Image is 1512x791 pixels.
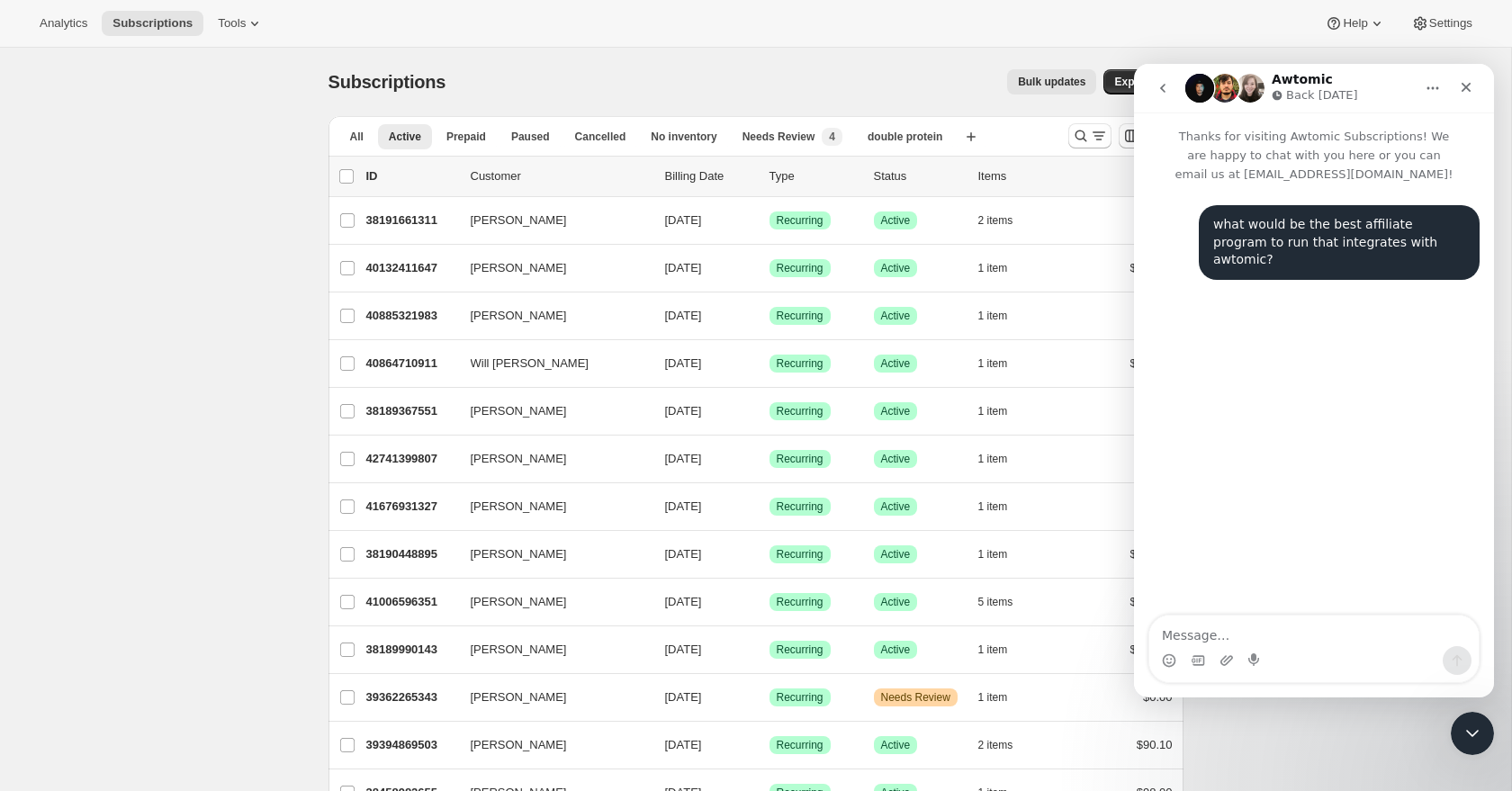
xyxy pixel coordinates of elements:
[881,643,911,657] span: Active
[665,499,702,513] span: [DATE]
[978,309,1008,323] span: 1 item
[460,683,640,712] button: [PERSON_NAME]
[651,130,716,144] span: No inventory
[366,167,456,185] p: ID
[366,494,1173,519] div: 41676931327[PERSON_NAME][DATE]SuccessRecurringSuccessActive1 item$83.30
[874,167,964,185] p: Status
[978,261,1008,275] span: 1 item
[1451,712,1494,755] iframe: Intercom live chat
[29,11,98,36] button: Analytics
[742,130,815,144] span: Needs Review
[777,309,823,323] span: Recurring
[366,303,1173,328] div: 40885321983[PERSON_NAME][DATE]SuccessRecurringSuccessActive1 item$59.50
[471,593,567,611] span: [PERSON_NAME]
[366,446,1173,472] div: 42741399807[PERSON_NAME][DATE]SuccessRecurringSuccessActive1 item$93.30
[471,736,567,754] span: [PERSON_NAME]
[777,404,823,418] span: Recurring
[978,356,1008,371] span: 1 item
[777,547,823,562] span: Recurring
[978,685,1028,710] button: 1 item
[777,690,823,705] span: Recurring
[112,16,193,31] span: Subscriptions
[460,254,640,283] button: [PERSON_NAME]
[777,213,823,228] span: Recurring
[978,404,1008,418] span: 1 item
[366,498,456,516] p: 41676931327
[1103,69,1159,94] button: Export
[665,167,755,185] p: Billing Date
[460,445,640,473] button: [PERSON_NAME]
[777,595,823,609] span: Recurring
[446,130,486,144] span: Prepaid
[366,259,456,277] p: 40132411647
[471,688,567,706] span: [PERSON_NAME]
[511,130,550,144] span: Paused
[1007,69,1096,94] button: Bulk updates
[1343,16,1367,31] span: Help
[366,211,456,229] p: 38191661311
[777,499,823,514] span: Recurring
[978,499,1008,514] span: 1 item
[1134,64,1494,697] iframe: Intercom live chat
[665,738,702,751] span: [DATE]
[207,11,274,36] button: Tools
[1018,75,1085,89] span: Bulk updates
[471,402,567,420] span: [PERSON_NAME]
[1130,356,1173,370] span: $108.00
[366,450,456,468] p: 42741399807
[460,492,640,521] button: [PERSON_NAME]
[366,256,1173,281] div: 40132411647[PERSON_NAME][DATE]SuccessRecurringSuccessActive1 item$108.00
[366,589,1173,615] div: 41006596351[PERSON_NAME][DATE]SuccessRecurringSuccessActive5 items$148.65
[328,72,446,92] span: Subscriptions
[978,446,1028,472] button: 1 item
[881,547,911,562] span: Active
[366,685,1173,710] div: 39362265343[PERSON_NAME][DATE]SuccessRecurringWarningNeeds Review1 item$0.00
[978,589,1033,615] button: 5 items
[1130,643,1173,656] span: $111.15
[978,256,1028,281] button: 1 item
[1429,16,1472,31] span: Settings
[460,635,640,664] button: [PERSON_NAME]
[881,404,911,418] span: Active
[460,397,640,426] button: [PERSON_NAME]
[471,355,589,373] span: Will [PERSON_NAME]
[829,130,835,144] span: 4
[978,690,1008,705] span: 1 item
[777,452,823,466] span: Recurring
[1137,738,1173,751] span: $90.10
[471,498,567,516] span: [PERSON_NAME]
[350,130,364,144] span: All
[471,641,567,659] span: [PERSON_NAME]
[1314,11,1396,36] button: Help
[978,452,1008,466] span: 1 item
[881,452,911,466] span: Active
[366,399,1173,424] div: 38189367551[PERSON_NAME][DATE]SuccessRecurringSuccessActive1 item$59.50
[366,593,456,611] p: 41006596351
[957,124,985,149] button: Create new view
[366,641,456,659] p: 38189990143
[471,450,567,468] span: [PERSON_NAME]
[665,547,702,561] span: [DATE]
[460,206,640,235] button: [PERSON_NAME]
[777,356,823,371] span: Recurring
[978,351,1028,376] button: 1 item
[366,208,1173,233] div: 38191661311[PERSON_NAME][DATE]SuccessRecurringSuccessActive2 items$78.00
[471,307,567,325] span: [PERSON_NAME]
[777,261,823,275] span: Recurring
[978,547,1008,562] span: 1 item
[366,688,456,706] p: 39362265343
[366,355,456,373] p: 40864710911
[881,356,911,371] span: Active
[665,690,702,704] span: [DATE]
